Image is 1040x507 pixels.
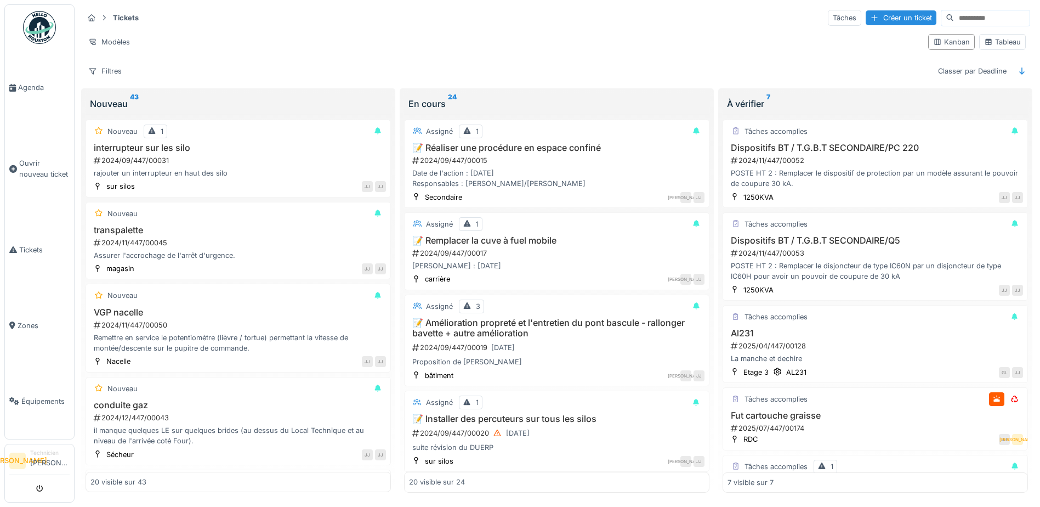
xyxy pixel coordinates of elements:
[90,425,386,446] div: il manque quelques LE sur quelques brides (au dessus du Local Technique et au niveau de l'arrivée...
[743,434,758,444] div: RDC
[9,449,70,475] a: [PERSON_NAME] Technicien[PERSON_NAME]
[5,126,74,212] a: Ouvrir nouveau ticket
[425,456,453,466] div: sur silos
[999,192,1010,203] div: JJ
[933,37,970,47] div: Kanban
[362,263,373,274] div: JJ
[5,288,74,363] a: Zones
[828,10,861,26] div: Tâches
[728,353,1023,364] div: La manche et dechire
[93,413,386,423] div: 2024/12/447/00043
[9,453,26,469] li: [PERSON_NAME]
[727,97,1024,110] div: À vérifier
[375,449,386,460] div: JJ
[408,97,705,110] div: En cours
[866,10,936,25] div: Créer un ticket
[745,461,808,472] div: Tâches accomplies
[933,63,1011,79] div: Classer par Deadline
[745,394,808,404] div: Tâches accomplies
[745,219,808,229] div: Tâches accomplies
[984,37,1021,47] div: Tableau
[425,274,450,284] div: carrière
[18,82,70,93] span: Agenda
[506,428,530,438] div: [DATE]
[93,155,386,166] div: 2024/09/447/00031
[411,248,704,258] div: 2024/09/447/00017
[90,333,386,353] div: Remettre en service le potentiomètre (lièvre / tortue) permettant la vitesse de montée/descente s...
[411,341,704,354] div: 2024/09/447/00019
[5,50,74,126] a: Agenda
[19,158,70,179] span: Ouvrir nouveau ticket
[999,285,1010,296] div: JJ
[90,477,146,487] div: 20 visible sur 43
[743,285,774,295] div: 1250KVA
[694,192,704,203] div: JJ
[375,263,386,274] div: JJ
[106,181,135,191] div: sur silos
[448,97,457,110] sup: 24
[107,384,138,394] div: Nouveau
[90,143,386,153] h3: interrupteur sur les silo
[21,396,70,407] span: Équipements
[680,456,691,467] div: [PERSON_NAME]
[426,219,453,229] div: Assigné
[730,341,1023,351] div: 2025/04/447/00128
[743,367,769,378] div: Etage 3
[409,414,704,424] h3: 📝 Installer des percuteurs sur tous les silos
[728,477,774,487] div: 7 visible sur 7
[766,97,770,110] sup: 7
[426,126,453,137] div: Assigné
[694,274,704,285] div: JJ
[107,290,138,301] div: Nouveau
[425,370,453,381] div: bâtiment
[23,11,56,44] img: Badge_color-CXgf-gQk.svg
[409,357,704,367] div: Proposition de [PERSON_NAME]
[90,250,386,261] div: Assurer l'accrochage de l'arrêt d'urgence.
[786,367,806,378] div: AL231
[680,370,691,381] div: [PERSON_NAME]
[728,168,1023,189] div: POSTE HT 2 : Remplacer le dispositif de protection par un modèle assurant le pouvoir de coupure 3...
[1012,367,1023,378] div: JJ
[728,261,1023,281] div: POSTE HT 2 : Remplacer le disjoncteur de type IC60N par un disjoncteur de type IC60H pour avoir u...
[476,301,480,312] div: 3
[409,261,704,271] div: [PERSON_NAME] : [DATE]
[409,442,704,453] div: suite révision du DUERP
[728,235,1023,246] h3: Dispositifs BT / T.G.B.T SECONDAIRE/Q5
[90,168,386,178] div: rajouter un interrupteur en haut des silo
[476,219,479,229] div: 1
[409,168,704,189] div: Date de l'action : [DATE] Responsables : [PERSON_NAME]/[PERSON_NAME]
[491,342,515,353] div: [DATE]
[409,318,704,339] h3: 📝 Amélioration propreté et l'entretien du pont bascule - rallonger bavette + autre amélioration
[161,126,163,137] div: 1
[476,126,479,137] div: 1
[728,143,1023,153] h3: Dispositifs BT / T.G.B.T SECONDAIRE/PC 220
[362,181,373,192] div: JJ
[694,370,704,381] div: JJ
[107,209,138,219] div: Nouveau
[83,63,127,79] div: Filtres
[411,155,704,166] div: 2024/09/447/00015
[680,274,691,285] div: [PERSON_NAME]
[730,155,1023,166] div: 2024/11/447/00052
[90,97,387,110] div: Nouveau
[409,235,704,246] h3: 📝 Remplacer la cuve à fuel mobile
[362,449,373,460] div: JJ
[411,426,704,440] div: 2024/09/447/00020
[1012,285,1023,296] div: JJ
[107,126,138,137] div: Nouveau
[106,356,130,367] div: Nacelle
[93,238,386,248] div: 2024/11/447/00045
[745,126,808,137] div: Tâches accomplies
[425,192,462,202] div: Secondaire
[106,449,134,460] div: Sécheur
[426,397,453,408] div: Assigné
[730,423,1023,433] div: 2025/07/447/00174
[5,363,74,439] a: Équipements
[730,248,1023,258] div: 2024/11/447/00053
[728,410,1023,421] h3: Fut cartouche graisse
[694,456,704,467] div: JJ
[18,320,70,331] span: Zones
[90,400,386,410] h3: conduite gaz
[1012,434,1023,445] div: [PERSON_NAME]
[90,225,386,235] h3: transpalette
